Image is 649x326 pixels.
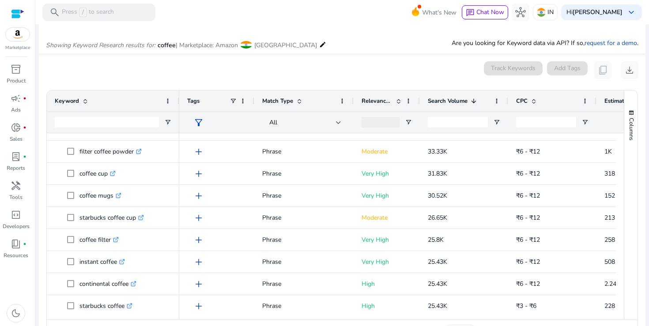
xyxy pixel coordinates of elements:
p: starbucks coffee cup [79,209,144,227]
span: 31.83K [428,169,447,178]
p: IN [547,4,554,20]
p: Phrase [262,297,346,315]
p: Tools [9,193,23,201]
span: add [193,279,204,289]
span: | Marketplace: Amazon [176,41,238,49]
span: add [193,191,204,201]
p: coffee mugs [79,187,121,205]
span: fiber_manual_record [23,126,26,129]
span: book_4 [11,239,21,249]
p: filter coffee powder [79,142,142,161]
span: hub [515,7,526,18]
span: What's New [422,5,457,20]
span: ₹6 - ₹12 [516,191,540,200]
p: coffee cup [79,165,116,183]
span: add [193,257,204,267]
span: 30.52K [428,191,447,200]
span: keyboard_arrow_down [626,7,637,18]
p: continental coffee [79,275,136,293]
p: Moderate [362,209,412,227]
span: ₹6 - ₹12 [516,147,540,156]
button: hub [512,4,529,21]
span: 318 [604,169,615,178]
p: High [362,297,412,315]
p: Phrase [262,231,346,249]
p: Very High [362,165,412,183]
button: Open Filter Menu [164,119,171,126]
button: Open Filter Menu [405,119,412,126]
span: 1K [604,147,612,156]
p: High [362,275,412,293]
p: Ads [11,106,21,114]
a: request for a demo [585,39,637,47]
span: 2.24K [604,280,620,288]
span: chat [466,8,475,17]
p: Phrase [262,209,346,227]
img: in.svg [537,8,546,17]
span: 37.64K [428,125,447,134]
p: Phrase [262,275,346,293]
span: add [193,213,204,223]
span: add [193,235,204,245]
span: / [79,7,87,17]
button: Open Filter Menu [493,119,500,126]
p: instant coffee [79,253,125,271]
span: add [193,146,204,157]
p: coffee filter [79,231,119,249]
span: code_blocks [11,210,21,220]
span: ₹3 - ₹6 [516,302,536,310]
span: 33.33K [428,147,447,156]
span: 228 [604,302,615,310]
p: Are you looking for Keyword data via API? If so, . [452,38,638,48]
span: 258 [604,236,615,244]
span: ₹6 - ₹12 [516,236,540,244]
span: ₹6 - ₹12 [516,258,540,266]
span: 152 [604,191,615,200]
span: fiber_manual_record [23,242,26,246]
span: fiber_manual_record [23,97,26,100]
span: search [49,7,60,18]
p: Very High [362,253,412,271]
span: Tags [187,97,200,105]
input: CPC Filter Input [516,117,576,127]
span: handyman [11,180,21,191]
span: ₹6 - ₹12 [516,280,540,288]
span: add [193,124,204,135]
span: 25.8K [428,236,444,244]
span: 25.43K [428,302,447,310]
span: add [193,301,204,311]
input: Search Volume Filter Input [428,117,488,127]
span: donut_small [11,122,21,133]
button: chatChat Now [462,5,508,19]
img: amazon.svg [6,28,30,41]
p: Product [7,77,26,85]
span: 25.43K [428,280,447,288]
span: inventory_2 [11,64,21,75]
p: Phrase [262,253,346,271]
span: lab_profile [11,151,21,162]
span: download [624,65,635,75]
p: Developers [3,222,30,230]
button: download [621,61,638,79]
span: 26.65K [428,214,447,222]
b: [PERSON_NAME] [573,8,623,16]
span: Keyword [55,97,79,105]
span: Chat Now [476,8,504,16]
p: Sales [10,135,23,143]
span: CPC [516,97,528,105]
mat-icon: edit [319,39,326,50]
p: Moderate [362,142,412,161]
span: 25.43K [428,258,447,266]
p: Reports [7,164,25,172]
span: Columns [627,118,635,140]
span: 508 [604,258,615,266]
span: All [269,118,277,127]
span: add [193,169,204,179]
input: Keyword Filter Input [55,117,159,127]
p: Press to search [62,7,114,17]
span: dark_mode [11,308,21,319]
span: Search Volume [428,97,468,105]
span: filter_alt [193,117,204,128]
span: fiber_manual_record [23,155,26,158]
span: 213 [604,214,615,222]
